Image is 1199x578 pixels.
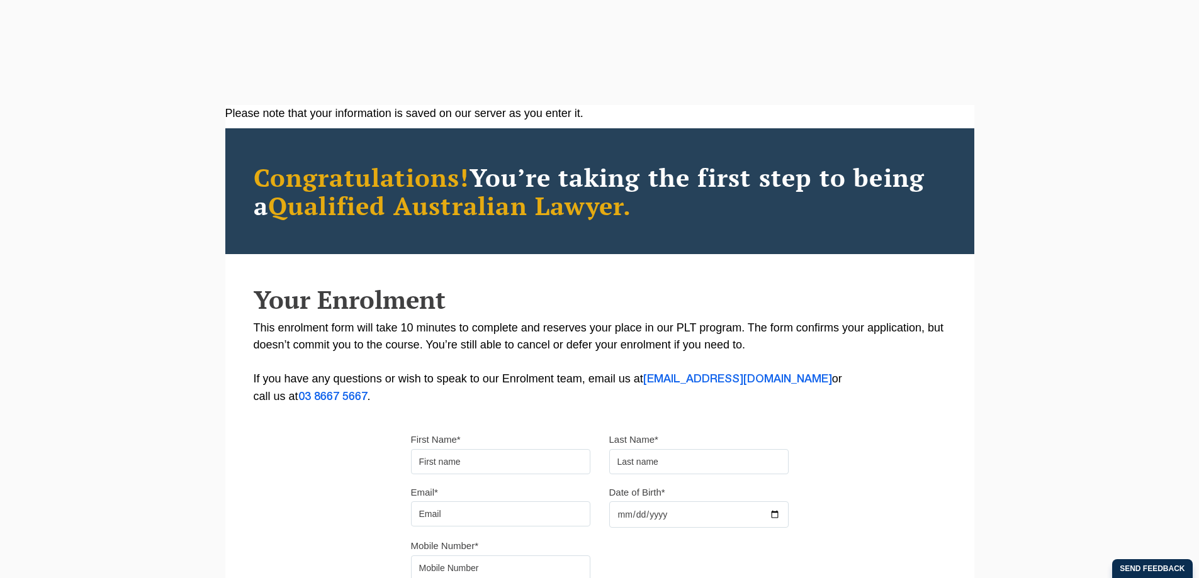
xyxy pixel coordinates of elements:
[411,486,438,499] label: Email*
[411,449,590,474] input: First name
[254,160,470,194] span: Congratulations!
[411,501,590,526] input: Email
[268,189,632,222] span: Qualified Australian Lawyer.
[298,392,368,402] a: 03 8667 5667
[254,286,946,313] h2: Your Enrolment
[411,540,479,552] label: Mobile Number*
[225,105,974,122] div: Please note that your information is saved on our server as you enter it.
[254,320,946,406] p: This enrolment form will take 10 minutes to complete and reserves your place in our PLT program. ...
[643,374,832,384] a: [EMAIL_ADDRESS][DOMAIN_NAME]
[609,486,665,499] label: Date of Birth*
[254,163,946,220] h2: You’re taking the first step to being a
[609,449,789,474] input: Last name
[609,433,658,446] label: Last Name*
[411,433,461,446] label: First Name*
